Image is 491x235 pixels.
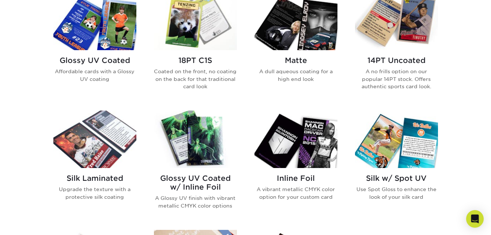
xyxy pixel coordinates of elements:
[254,111,337,221] a: Inline Foil Trading Cards Inline Foil A vibrant metallic CMYK color option for your custom card
[355,56,438,65] h2: 14PT Uncoated
[466,210,484,228] div: Open Intercom Messenger
[355,68,438,90] p: A no frills option on our popular 14PT stock. Offers authentic sports card look.
[154,194,237,209] p: A Glossy UV finish with vibrant metallic CMYK color options
[154,111,237,221] a: Glossy UV Coated w/ Inline Foil Trading Cards Glossy UV Coated w/ Inline Foil A Glossy UV finish ...
[53,111,136,168] img: Silk Laminated Trading Cards
[355,111,438,168] img: Silk w/ Spot UV Trading Cards
[254,56,337,65] h2: Matte
[154,111,237,168] img: Glossy UV Coated w/ Inline Foil Trading Cards
[53,186,136,201] p: Upgrade the texture with a protective silk coating
[254,111,337,168] img: Inline Foil Trading Cards
[154,56,237,65] h2: 18PT C1S
[355,174,438,183] h2: Silk w/ Spot UV
[53,56,136,65] h2: Glossy UV Coated
[355,111,438,221] a: Silk w/ Spot UV Trading Cards Silk w/ Spot UV Use Spot Gloss to enhance the look of your silk card
[154,174,237,191] h2: Glossy UV Coated w/ Inline Foil
[53,111,136,221] a: Silk Laminated Trading Cards Silk Laminated Upgrade the texture with a protective silk coating
[254,186,337,201] p: A vibrant metallic CMYK color option for your custom card
[53,174,136,183] h2: Silk Laminated
[254,174,337,183] h2: Inline Foil
[355,186,438,201] p: Use Spot Gloss to enhance the look of your silk card
[154,68,237,90] p: Coated on the front, no coating on the back for that traditional card look
[53,68,136,83] p: Affordable cards with a Glossy UV coating
[254,68,337,83] p: A dull aqueous coating for a high end look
